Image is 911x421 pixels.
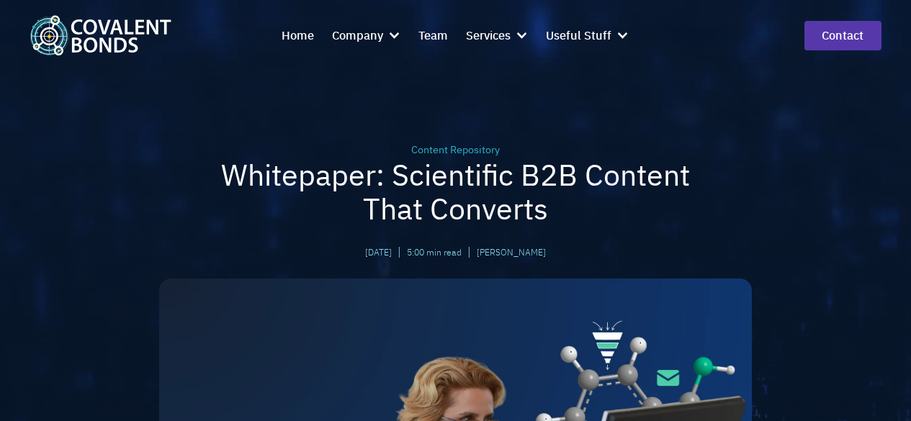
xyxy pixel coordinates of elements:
[332,18,401,53] div: Company
[546,26,611,45] div: Useful Stuff
[30,15,171,55] a: home
[418,26,448,45] div: Team
[466,18,529,53] div: Services
[159,158,751,226] h1: Whitepaper: Scientific B2B Content That Converts
[332,26,383,45] div: Company
[804,21,881,50] a: contact
[466,26,511,45] div: Services
[398,243,401,261] div: |
[282,18,314,53] a: Home
[282,26,314,45] div: Home
[365,245,392,258] div: [DATE]
[477,245,546,258] a: [PERSON_NAME]
[546,18,629,53] div: Useful Stuff
[407,245,462,258] div: 5:00 min read
[418,18,448,53] a: Team
[467,243,471,261] div: |
[30,15,171,55] img: Covalent Bonds White / Teal Logo
[159,142,751,158] div: Content Repository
